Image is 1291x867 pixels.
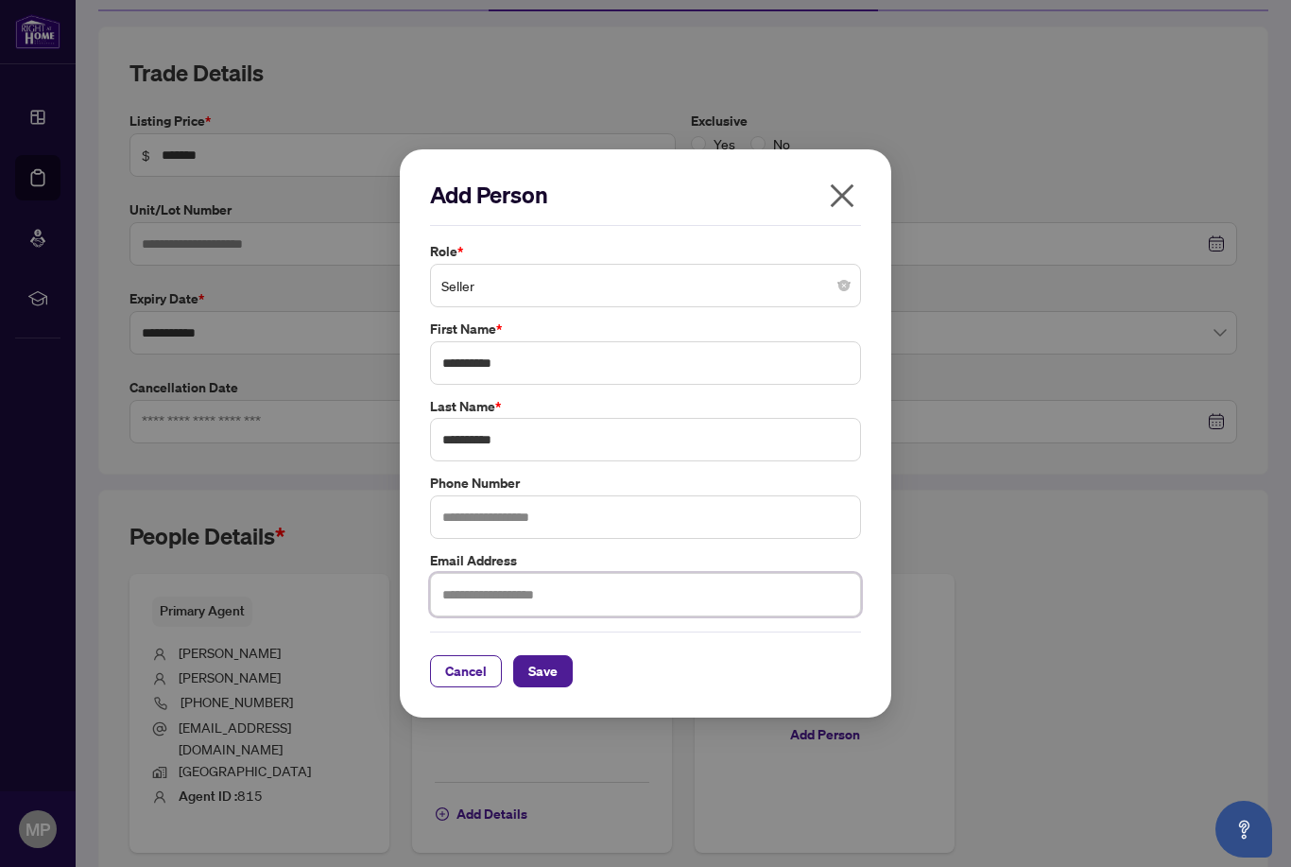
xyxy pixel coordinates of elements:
[430,319,861,339] label: First Name
[513,655,573,687] button: Save
[430,180,861,210] h2: Add Person
[528,656,558,686] span: Save
[827,181,857,211] span: close
[838,280,850,291] span: close-circle
[445,656,487,686] span: Cancel
[430,473,861,494] label: Phone Number
[430,655,502,687] button: Cancel
[1215,801,1272,858] button: Open asap
[430,241,861,262] label: Role
[441,268,850,303] span: Seller
[430,550,861,571] label: Email Address
[430,396,861,417] label: Last Name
